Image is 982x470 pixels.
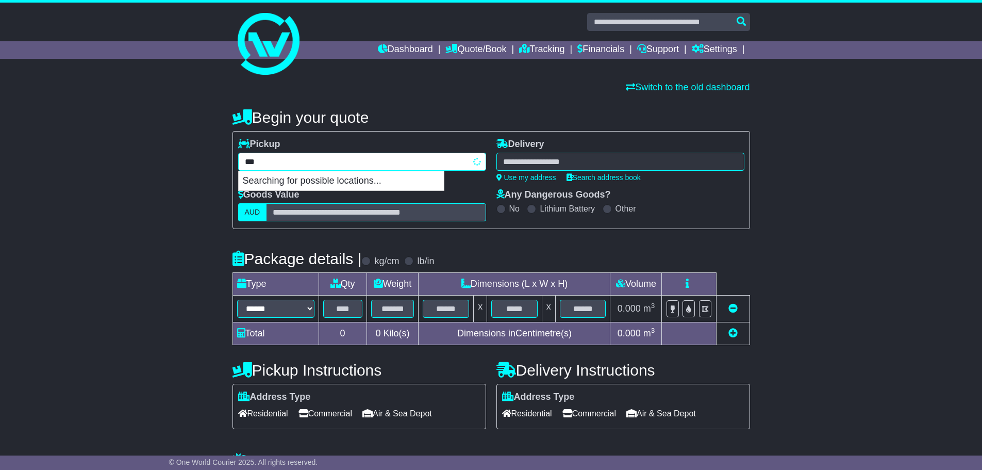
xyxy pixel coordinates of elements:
h4: Warranty & Insurance [232,452,750,469]
a: Remove this item [728,303,738,314]
span: © One World Courier 2025. All rights reserved. [169,458,318,466]
label: Address Type [238,392,311,403]
label: Goods Value [238,189,299,201]
label: Any Dangerous Goods? [496,189,611,201]
span: Residential [238,406,288,422]
td: Type [232,273,319,296]
h4: Package details | [232,250,362,267]
label: AUD [238,203,267,221]
h4: Begin your quote [232,109,750,126]
label: lb/in [417,256,434,267]
a: Financials [577,41,624,59]
td: Total [232,322,319,345]
a: Search address book [567,173,641,182]
label: Lithium Battery [540,204,595,214]
a: Tracking [519,41,564,59]
span: Commercial [298,406,352,422]
td: Qty [319,273,367,296]
span: m [643,328,655,338]
a: Quote/Book [445,41,506,59]
span: m [643,303,655,314]
a: Settings [692,41,737,59]
a: Add new item [728,328,738,338]
span: 0 [375,328,380,338]
label: Delivery [496,139,544,150]
typeahead: Please provide city [238,153,486,171]
span: 0.000 [618,303,641,314]
p: Searching for possible locations... [239,171,444,191]
a: Switch to the old dashboard [626,82,750,92]
td: x [474,296,487,322]
td: Kilo(s) [367,322,419,345]
h4: Delivery Instructions [496,362,750,379]
label: Other [615,204,636,214]
td: Weight [367,273,419,296]
td: x [542,296,555,322]
label: Pickup [238,139,280,150]
label: Address Type [502,392,575,403]
label: No [509,204,520,214]
span: Commercial [562,406,616,422]
td: Volume [610,273,662,296]
a: Use my address [496,173,556,182]
td: Dimensions (L x W x H) [419,273,610,296]
span: 0.000 [618,328,641,338]
span: Air & Sea Depot [626,406,696,422]
td: 0 [319,322,367,345]
sup: 3 [651,327,655,334]
a: Dashboard [378,41,433,59]
span: Residential [502,406,552,422]
span: Air & Sea Depot [362,406,432,422]
td: Dimensions in Centimetre(s) [419,322,610,345]
a: Support [637,41,679,59]
sup: 3 [651,302,655,310]
label: kg/cm [374,256,399,267]
h4: Pickup Instructions [232,362,486,379]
